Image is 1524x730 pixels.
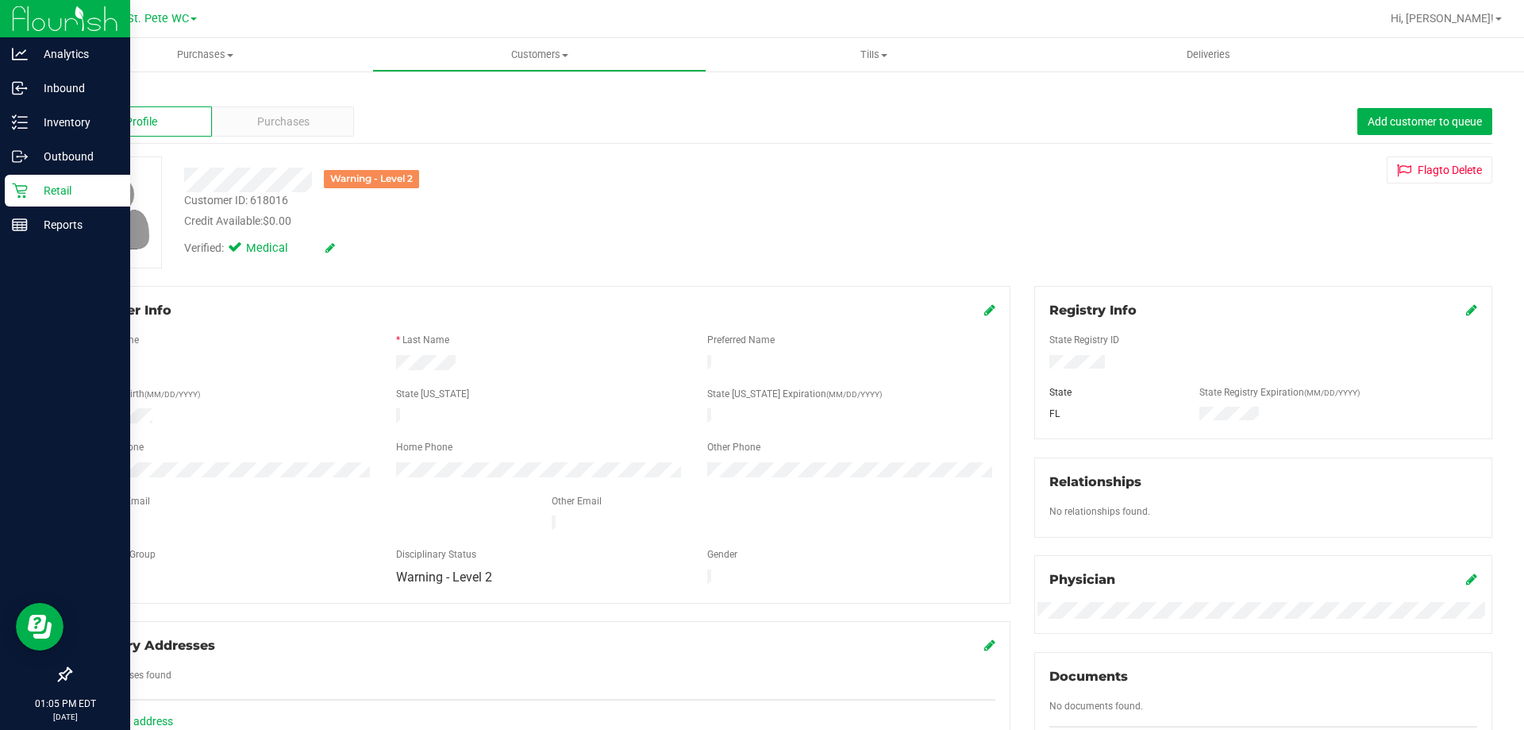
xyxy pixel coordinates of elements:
span: Delivery Addresses [85,638,215,653]
p: Outbound [28,147,123,166]
label: State [US_STATE] [396,387,469,401]
label: No relationships found. [1049,504,1150,519]
div: FL [1037,407,1188,421]
span: $0.00 [263,214,291,227]
div: Credit Available: [184,213,883,230]
span: (MM/DD/YYYY) [1304,388,1360,397]
span: Add customer to queue [1368,115,1482,128]
span: Medical [246,240,310,257]
span: Profile [125,114,157,130]
iframe: Resource center [16,603,63,651]
label: State Registry ID [1049,333,1119,347]
div: Customer ID: 618016 [184,192,288,209]
span: Documents [1049,669,1128,684]
a: Deliveries [1041,38,1376,71]
button: Add customer to queue [1357,108,1492,135]
div: State [1037,385,1188,400]
label: Other Email [552,494,602,508]
span: Purchases [257,114,310,130]
button: Flagto Delete [1387,156,1492,183]
p: Retail [28,181,123,200]
span: Deliveries [1165,48,1252,62]
span: Registry Info [1049,303,1137,318]
span: Tills [707,48,1040,62]
span: (MM/DD/YYYY) [144,390,200,399]
label: State [US_STATE] Expiration [707,387,882,401]
inline-svg: Reports [12,217,28,233]
span: St. Pete WC [127,12,189,25]
a: Purchases [38,38,372,71]
inline-svg: Outbound [12,149,28,164]
inline-svg: Inventory [12,114,28,130]
label: Last Name [402,333,449,347]
a: Customers [372,38,706,71]
span: Hi, [PERSON_NAME]! [1391,12,1494,25]
div: Verified: [184,240,335,257]
span: Physician [1049,572,1115,587]
label: Gender [707,547,737,562]
label: Other Phone [707,440,760,454]
p: Reports [28,215,123,234]
label: Preferred Name [707,333,775,347]
span: Purchases [38,48,372,62]
label: Disciplinary Status [396,547,476,562]
p: Inbound [28,79,123,98]
inline-svg: Analytics [12,46,28,62]
inline-svg: Inbound [12,80,28,96]
span: No documents found. [1049,701,1143,712]
p: Analytics [28,44,123,64]
span: (MM/DD/YYYY) [826,390,882,399]
p: Inventory [28,113,123,132]
span: Relationships [1049,474,1141,489]
label: State Registry Expiration [1199,385,1360,400]
a: Tills [706,38,1041,71]
span: Warning - Level 2 [396,570,492,585]
label: Home Phone [396,440,452,454]
inline-svg: Retail [12,183,28,199]
div: Warning - Level 2 [324,170,419,188]
p: 01:05 PM EDT [7,697,123,711]
label: Date of Birth [91,387,200,401]
p: [DATE] [7,711,123,723]
span: Customers [373,48,706,62]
